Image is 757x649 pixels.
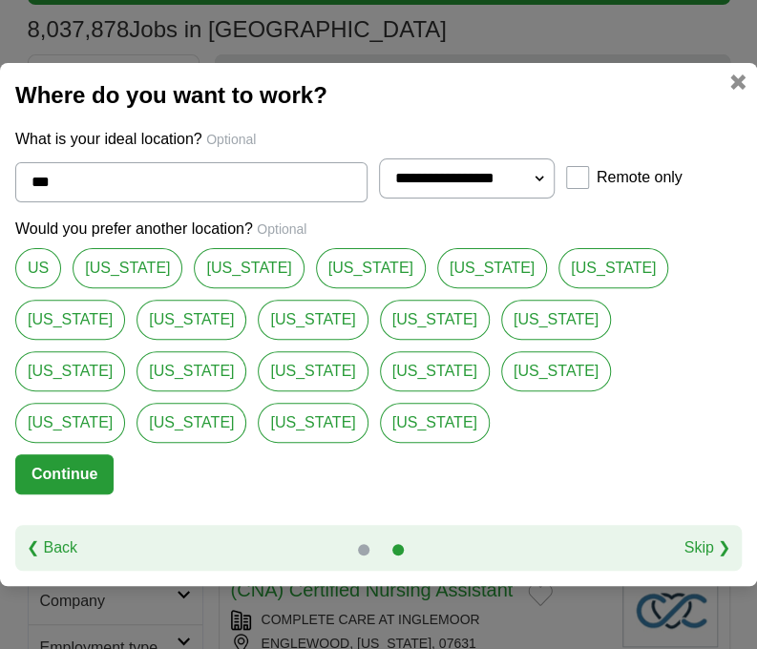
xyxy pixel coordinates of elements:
[73,248,182,288] a: [US_STATE]
[437,248,547,288] a: [US_STATE]
[380,300,490,340] a: [US_STATE]
[137,300,246,340] a: [US_STATE]
[137,403,246,443] a: [US_STATE]
[597,166,683,189] label: Remote only
[194,248,304,288] a: [US_STATE]
[15,403,125,443] a: [US_STATE]
[258,403,368,443] a: [US_STATE]
[15,78,742,113] h2: Where do you want to work?
[258,300,368,340] a: [US_STATE]
[15,454,114,494] button: Continue
[15,351,125,391] a: [US_STATE]
[15,248,61,288] a: US
[27,536,77,559] a: ❮ Back
[258,351,368,391] a: [US_STATE]
[380,403,490,443] a: [US_STATE]
[501,300,611,340] a: [US_STATE]
[501,351,611,391] a: [US_STATE]
[316,248,426,288] a: [US_STATE]
[15,300,125,340] a: [US_STATE]
[257,221,306,237] span: Optional
[380,351,490,391] a: [US_STATE]
[558,248,668,288] a: [US_STATE]
[137,351,246,391] a: [US_STATE]
[15,128,742,151] p: What is your ideal location?
[206,132,256,147] span: Optional
[683,536,730,559] a: Skip ❯
[15,218,742,241] p: Would you prefer another location?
